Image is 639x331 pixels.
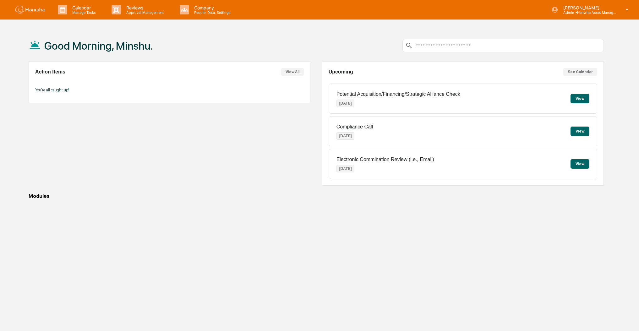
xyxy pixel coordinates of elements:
button: View [571,159,589,169]
p: Calendar [67,5,99,10]
p: Approval Management [121,10,167,15]
p: Potential Acquisition/Financing/Strategic Alliance Check [336,91,460,97]
div: Modules [29,193,604,199]
p: Electronic Commination Review (i.e., Email) [336,157,434,162]
img: logo [15,6,45,14]
p: Company [189,5,234,10]
p: [DATE] [336,100,355,107]
button: View [571,94,589,103]
button: View [571,127,589,136]
p: [DATE] [336,165,355,172]
p: Manage Tasks [67,10,99,15]
p: People, Data, Settings [189,10,234,15]
p: [DATE] [336,132,355,140]
p: Reviews [121,5,167,10]
h1: Good Morning, Minshu. [44,40,153,52]
p: Admin • Hanwha Asset Management ([GEOGRAPHIC_DATA]) Ltd. [558,10,617,15]
p: You're all caught up! [35,88,304,92]
button: View All [281,68,304,76]
button: See Calendar [563,68,597,76]
p: [PERSON_NAME] [558,5,617,10]
h2: Action Items [35,69,65,75]
p: Compliance Call [336,124,373,130]
h2: Upcoming [329,69,353,75]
